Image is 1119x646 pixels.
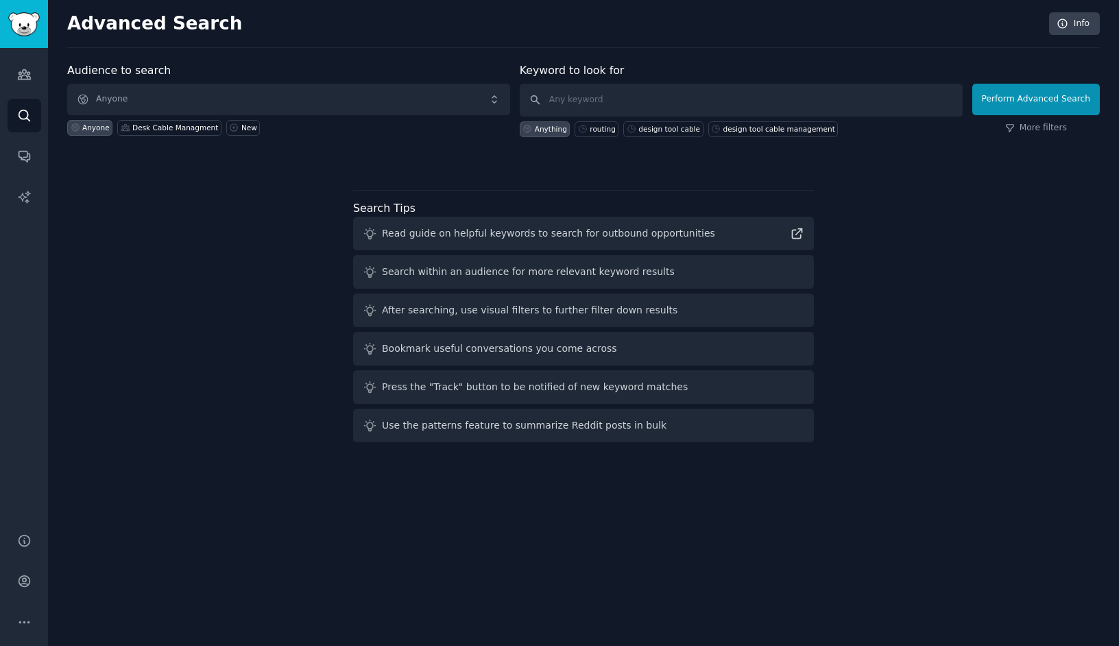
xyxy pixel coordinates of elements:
div: design tool cable management [723,124,835,134]
label: Audience to search [67,64,171,77]
h2: Advanced Search [67,13,1042,35]
div: design tool cable [638,124,700,134]
input: Any keyword [520,84,963,117]
a: Info [1049,12,1100,36]
div: Search within an audience for more relevant keyword results [382,265,675,279]
button: Perform Advanced Search [972,84,1100,115]
label: Search Tips [353,202,416,215]
div: routing [590,124,616,134]
div: Press the "Track" button to be notified of new keyword matches [382,380,688,394]
div: Bookmark useful conversations you come across [382,342,617,356]
div: Read guide on helpful keywords to search for outbound opportunities [382,226,715,241]
div: After searching, use visual filters to further filter down results [382,303,677,318]
a: New [226,120,260,136]
div: Use the patterns feature to summarize Reddit posts in bulk [382,418,666,433]
img: GummySearch logo [8,12,40,36]
button: Anyone [67,84,510,115]
div: Anything [535,124,567,134]
div: Desk Cable Managment [132,123,218,132]
div: Anyone [82,123,110,132]
a: More filters [1005,122,1067,134]
div: New [241,123,257,132]
label: Keyword to look for [520,64,625,77]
